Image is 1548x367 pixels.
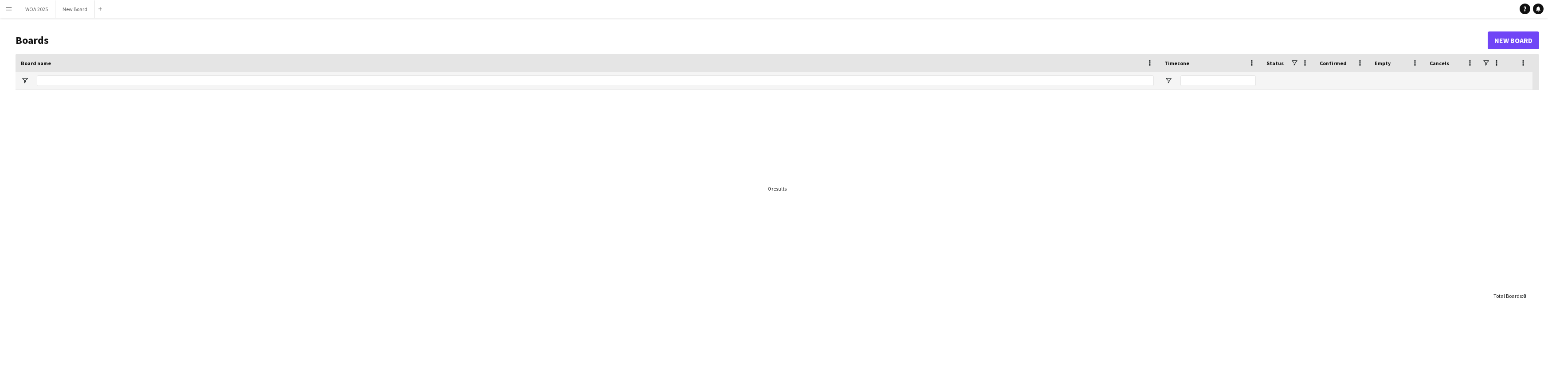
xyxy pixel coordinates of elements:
span: Board name [21,60,51,66]
input: Timezone Filter Input [1180,75,1256,86]
button: Open Filter Menu [21,77,29,85]
span: Confirmed [1320,60,1347,66]
a: New Board [1488,31,1539,49]
button: WOA 2025 [18,0,55,18]
span: Total Boards [1493,293,1522,299]
span: Empty [1375,60,1391,66]
h1: Boards [16,34,1488,47]
button: Open Filter Menu [1164,77,1172,85]
button: New Board [55,0,95,18]
span: 0 [1523,293,1526,299]
div: : [1493,287,1526,305]
span: Timezone [1164,60,1189,66]
input: Board name Filter Input [37,75,1154,86]
div: 0 results [768,185,787,192]
span: Status [1266,60,1284,66]
span: Cancels [1430,60,1449,66]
